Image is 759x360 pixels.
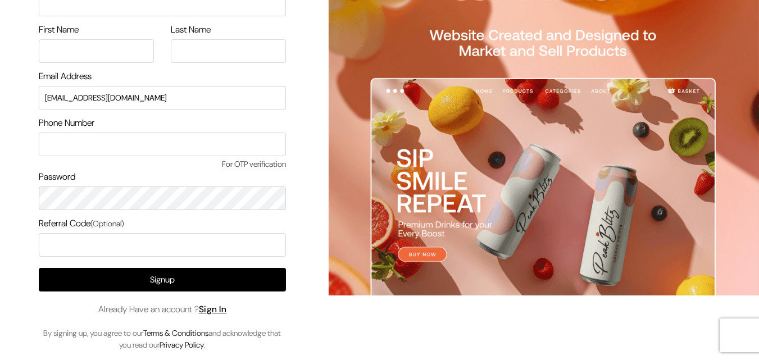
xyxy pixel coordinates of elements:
[39,70,92,83] label: Email Address
[39,217,124,230] label: Referral Code
[39,170,75,184] label: Password
[39,158,286,170] span: For OTP verification
[160,340,204,350] a: Privacy Policy
[39,116,94,130] label: Phone Number
[199,303,227,315] a: Sign In
[171,23,211,37] label: Last Name
[39,327,286,351] p: By signing up, you agree to our and acknowledge that you read our .
[143,328,208,338] a: Terms & Conditions
[90,218,124,229] span: (Optional)
[98,303,227,316] span: Already Have an account ?
[39,23,79,37] label: First Name
[39,268,286,291] button: Signup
